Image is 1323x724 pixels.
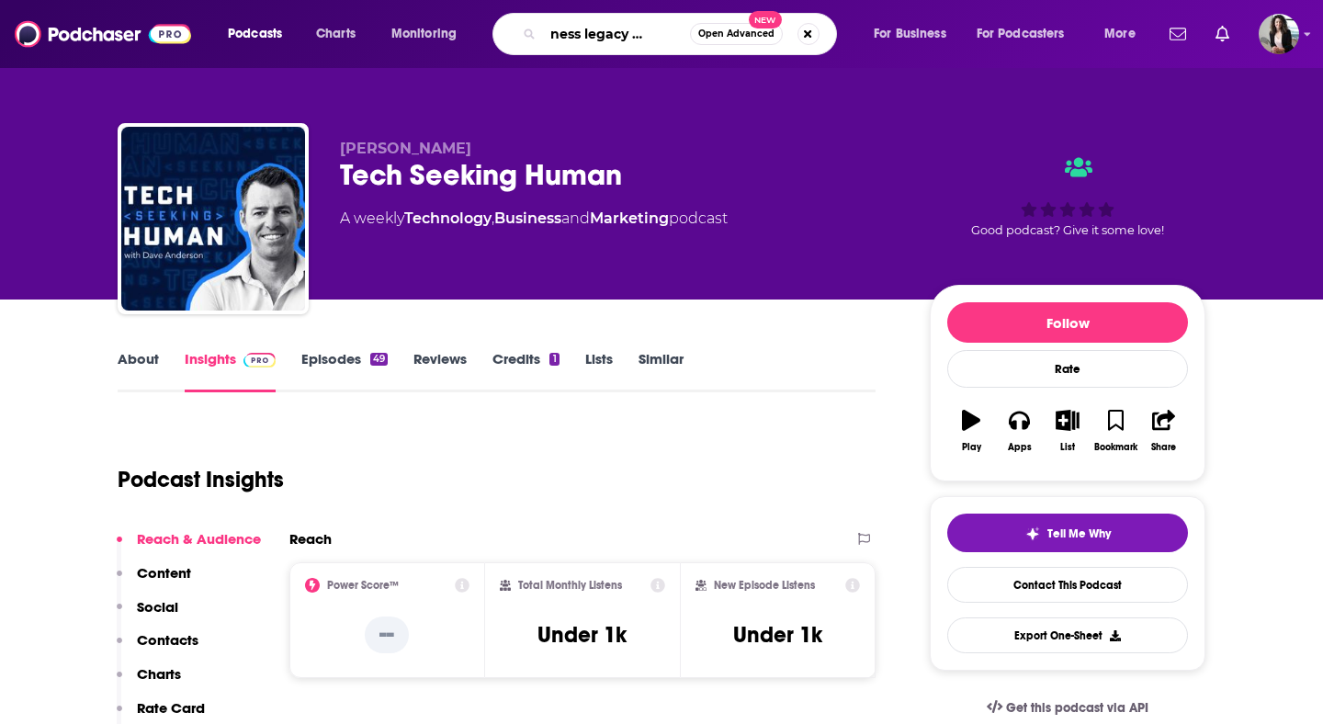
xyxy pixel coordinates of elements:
[370,353,388,366] div: 49
[639,350,684,392] a: Similar
[117,564,191,598] button: Content
[340,208,728,230] div: A weekly podcast
[947,398,995,464] button: Play
[494,209,561,227] a: Business
[1259,14,1299,54] span: Logged in as ElizabethCole
[561,209,590,227] span: and
[947,350,1188,388] div: Rate
[995,398,1043,464] button: Apps
[365,617,409,653] p: --
[1060,442,1075,453] div: List
[1259,14,1299,54] img: User Profile
[1091,19,1159,49] button: open menu
[971,223,1164,237] span: Good podcast? Give it some love!
[137,598,178,616] p: Social
[413,350,467,392] a: Reviews
[1104,21,1136,47] span: More
[510,13,854,55] div: Search podcasts, credits, & more...
[137,665,181,683] p: Charts
[117,665,181,699] button: Charts
[137,631,198,649] p: Contacts
[1208,18,1237,50] a: Show notifications dropdown
[962,442,981,453] div: Play
[121,127,305,311] img: Tech Seeking Human
[137,564,191,582] p: Content
[714,579,815,592] h2: New Episode Listens
[185,350,276,392] a: InsightsPodchaser Pro
[15,17,191,51] img: Podchaser - Follow, Share and Rate Podcasts
[1140,398,1188,464] button: Share
[590,209,669,227] a: Marketing
[492,350,559,392] a: Credits1
[117,530,261,564] button: Reach & Audience
[379,19,481,49] button: open menu
[690,23,783,45] button: Open AdvancedNew
[340,140,471,157] span: [PERSON_NAME]
[118,350,159,392] a: About
[861,19,969,49] button: open menu
[543,19,690,49] input: Search podcasts, credits, & more...
[228,21,282,47] span: Podcasts
[137,530,261,548] p: Reach & Audience
[404,209,492,227] a: Technology
[316,21,356,47] span: Charts
[1151,442,1176,453] div: Share
[1006,700,1148,716] span: Get this podcast via API
[977,21,1065,47] span: For Podcasters
[1047,526,1111,541] span: Tell Me Why
[549,353,559,366] div: 1
[874,21,946,47] span: For Business
[947,302,1188,343] button: Follow
[1162,18,1193,50] a: Show notifications dropdown
[391,21,457,47] span: Monitoring
[117,631,198,665] button: Contacts
[585,350,613,392] a: Lists
[304,19,367,49] a: Charts
[327,579,399,592] h2: Power Score™
[698,29,775,39] span: Open Advanced
[1259,14,1299,54] button: Show profile menu
[537,621,627,649] h3: Under 1k
[733,621,822,649] h3: Under 1k
[492,209,494,227] span: ,
[289,530,332,548] h2: Reach
[137,699,205,717] p: Rate Card
[965,19,1091,49] button: open menu
[243,353,276,368] img: Podchaser Pro
[947,567,1188,603] a: Contact This Podcast
[947,514,1188,552] button: tell me why sparkleTell Me Why
[947,617,1188,653] button: Export One-Sheet
[215,19,306,49] button: open menu
[117,598,178,632] button: Social
[1008,442,1032,453] div: Apps
[118,466,284,493] h1: Podcast Insights
[1044,398,1091,464] button: List
[749,11,782,28] span: New
[1091,398,1139,464] button: Bookmark
[518,579,622,592] h2: Total Monthly Listens
[301,350,388,392] a: Episodes49
[1094,442,1137,453] div: Bookmark
[1025,526,1040,541] img: tell me why sparkle
[930,140,1205,254] div: Good podcast? Give it some love!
